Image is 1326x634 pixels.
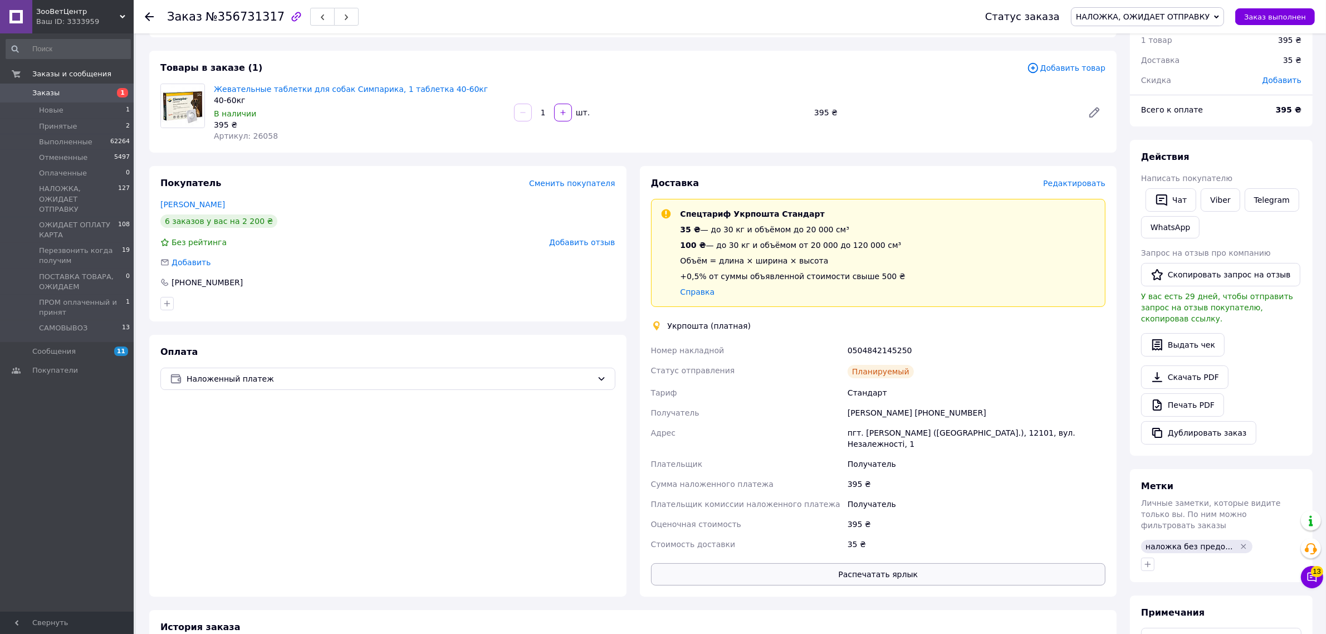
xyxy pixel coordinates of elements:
button: Распечатать ярлык [651,563,1106,586]
span: Всего к оплате [1141,105,1203,114]
button: Заказ выполнен [1235,8,1315,25]
span: Сумма наложенного платежа [651,480,774,489]
span: Новые [39,105,63,115]
span: Перезвонить когда получим [39,246,122,266]
span: 0 [126,272,130,292]
span: В наличии [214,109,256,118]
span: ЗооВетЦентр [36,7,120,17]
span: Заказ [167,10,202,23]
div: +0,5% от суммы объявленной стоимости свыше 500 ₴ [681,271,906,282]
span: 127 [118,184,130,214]
span: 108 [118,220,130,240]
svg: Удалить метку [1239,542,1248,551]
div: 40-60кг [214,95,505,106]
span: 2 [126,121,130,131]
div: Стандарт [845,383,1108,403]
div: Объём = длина × ширина × высота [681,255,906,266]
div: Планируемый [848,365,914,378]
span: Выполненные [39,137,92,147]
button: Дублировать заказ [1141,421,1256,445]
div: 35 ₴ [845,534,1108,554]
span: САМОВЫВОЗ [39,323,87,333]
span: Покупатель [160,178,221,188]
span: Тариф [651,388,677,397]
span: Действия [1141,152,1190,162]
a: Viber [1201,188,1240,212]
span: Редактировать [1043,179,1105,188]
span: Добавить товар [1027,62,1105,74]
span: Сообщения [32,347,76,357]
div: 395 ₴ [810,105,1079,120]
span: Отмененные [39,153,87,163]
span: Написать покупателю [1141,174,1232,183]
span: наложка без предо... [1146,542,1233,551]
span: Добавить отзыв [549,238,615,247]
img: Жевательные таблетки для собак Симпарика, 1 таблетка 40-60кг [161,84,204,128]
span: Скидка [1141,76,1171,85]
span: Доставка [651,178,699,188]
span: 11 [114,347,128,356]
div: Укрпошта (платная) [665,320,754,331]
a: Жевательные таблетки для собак Симпарика, 1 таблетка 40-60кг [214,85,488,94]
span: Плательщик [651,460,703,469]
div: 35 ₴ [1276,48,1308,72]
div: [PHONE_NUMBER] [170,277,244,288]
div: Получатель [845,454,1108,474]
span: Оплата [160,347,198,357]
div: 6 заказов у вас на 2 200 ₴ [160,214,277,228]
span: 13 [122,323,130,333]
span: 0 [126,168,130,178]
span: Покупатели [32,365,78,375]
span: Заказы [32,88,60,98]
div: пгт. [PERSON_NAME] ([GEOGRAPHIC_DATA].), 12101, вул. Незалежності, 1 [845,423,1108,454]
span: Без рейтинга [172,238,227,247]
a: Telegram [1245,188,1299,212]
span: 1 товар [1141,36,1172,45]
span: Принятые [39,121,77,131]
span: 35 ₴ [681,225,701,234]
span: Оплаченные [39,168,87,178]
span: Примечания [1141,607,1205,618]
span: 13 [1311,564,1323,575]
div: 395 ₴ [214,119,505,130]
div: 395 ₴ [845,474,1108,494]
div: Вернуться назад [145,11,154,22]
span: 1 [117,88,128,97]
span: Номер накладной [651,346,725,355]
button: Чат с покупателем13 [1301,566,1323,588]
div: Ваш ID: 3333959 [36,17,134,27]
span: НАЛОЖКА, ОЖИДАЕТ ОТПРАВКУ [1076,12,1210,21]
span: НАЛОЖКА, ОЖИДАЕТ ОТПРАВКУ [39,184,118,214]
div: шт. [573,107,591,118]
span: ОЖИДАЕТ ОПЛАТУ КАРТА [39,220,118,240]
div: — до 30 кг и объёмом от 20 000 до 120 000 см³ [681,240,906,251]
span: Добавить [1263,76,1301,85]
span: История заказа [160,622,241,632]
span: Адрес [651,428,676,437]
span: 5497 [114,153,130,163]
a: [PERSON_NAME] [160,200,225,209]
a: Справка [681,287,715,296]
span: Статус отправления [651,366,735,375]
span: 1 [126,105,130,115]
input: Поиск [6,39,131,59]
span: Добавить [172,258,211,267]
a: Редактировать [1083,101,1105,124]
span: Товары в заказе (1) [160,62,262,73]
div: 0504842145250 [845,340,1108,360]
span: Сменить покупателя [529,179,615,188]
span: ПОСТАВКА ТОВАРА, ОЖИДАЕМ [39,272,126,292]
a: Печать PDF [1141,393,1224,417]
span: Получатель [651,408,699,417]
span: Личные заметки, которые видите только вы. По ним можно фильтровать заказы [1141,499,1281,530]
span: Плательщик комиссии наложенного платежа [651,500,840,509]
button: Скопировать запрос на отзыв [1141,263,1300,286]
span: 100 ₴ [681,241,706,250]
div: 395 ₴ [845,514,1108,534]
a: WhatsApp [1141,216,1200,238]
button: Выдать чек [1141,333,1225,357]
span: 1 [126,298,130,318]
div: Статус заказа [985,11,1060,22]
span: Наложенный платеж [187,373,593,385]
span: Доставка [1141,56,1180,65]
